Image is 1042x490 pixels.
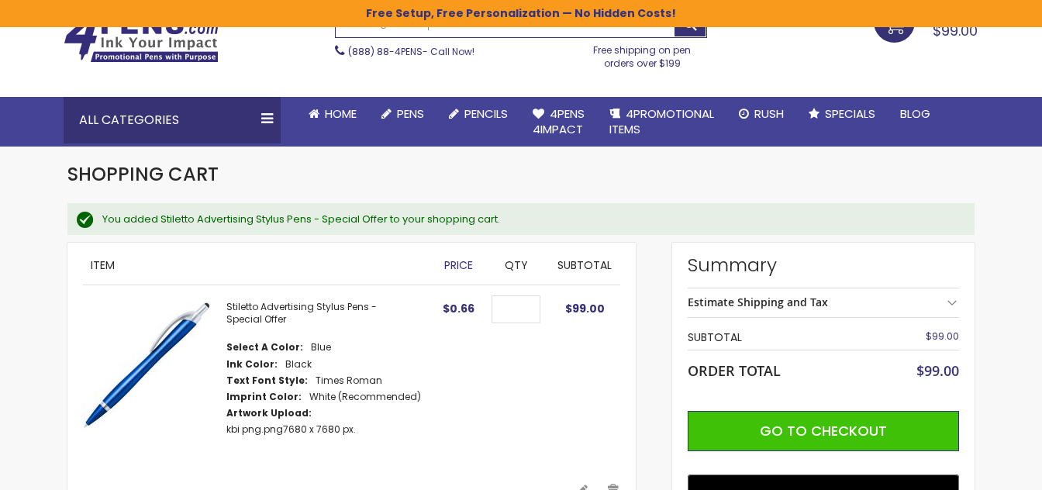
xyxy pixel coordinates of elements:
a: Pens [369,97,436,131]
dt: Imprint Color [226,391,302,403]
span: Pens [397,105,424,122]
span: Shopping Cart [67,161,219,187]
span: Item [91,257,115,273]
dd: White (Recommended) [309,391,421,403]
a: Blog [888,97,943,131]
span: Home [325,105,357,122]
a: Rush [726,97,796,131]
a: Stiletto Advertising Stylus Pens-Blue [83,301,226,468]
dt: Text Font Style [226,374,308,387]
a: Pencils [436,97,520,131]
a: 4Pens4impact [520,97,597,147]
span: $99.00 [565,301,605,316]
span: $0.66 [443,301,474,316]
span: Pencils [464,105,508,122]
dt: Select A Color [226,341,303,354]
dd: Black [285,358,312,371]
th: Subtotal [688,326,876,350]
dt: Ink Color [226,358,278,371]
img: 4Pens Custom Pens and Promotional Products [64,13,219,63]
strong: Estimate Shipping and Tax [688,295,828,309]
strong: Order Total [688,359,781,380]
div: Free shipping on pen orders over $199 [578,38,708,69]
a: (888) 88-4PENS [348,45,423,58]
span: $99.00 [926,330,959,343]
span: Rush [754,105,784,122]
span: 4Pens 4impact [533,105,585,137]
span: $99.00 [933,21,978,40]
span: Blog [900,105,930,122]
span: $99.00 [916,361,959,380]
a: Home [296,97,369,131]
dd: Blue [311,341,331,354]
dd: 7680 x 7680 px. [226,423,356,436]
span: Subtotal [557,257,612,273]
span: 4PROMOTIONAL ITEMS [609,105,714,137]
dd: Times Roman [316,374,382,387]
a: kbi png.png [226,423,283,436]
span: Go to Checkout [760,421,887,440]
span: Qty [505,257,528,273]
img: Stiletto Advertising Stylus Pens-Blue [83,301,211,429]
a: Stiletto Advertising Stylus Pens - Special Offer [226,300,377,326]
span: Price [444,257,473,273]
dt: Artwork Upload [226,407,312,419]
a: 4PROMOTIONALITEMS [597,97,726,147]
span: - Call Now! [348,45,474,58]
button: Go to Checkout [688,411,959,451]
span: Specials [825,105,875,122]
div: All Categories [64,97,281,143]
a: Specials [796,97,888,131]
div: You added Stiletto Advertising Stylus Pens - Special Offer to your shopping cart. [102,212,959,226]
strong: Summary [688,253,959,278]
